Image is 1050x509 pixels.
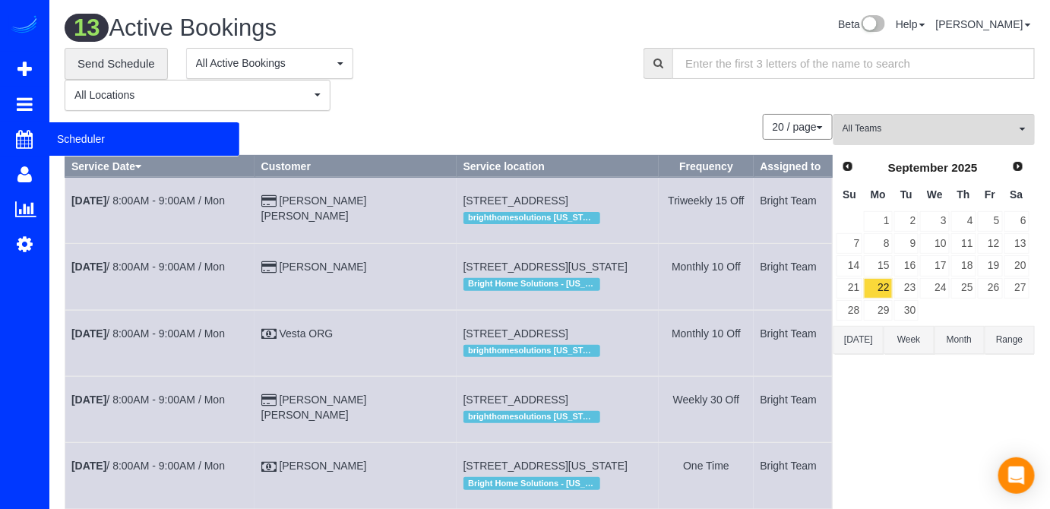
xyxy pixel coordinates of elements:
[985,188,995,201] span: Friday
[71,327,225,340] a: [DATE]/ 8:00AM - 9:00AM / Mon
[864,300,892,321] a: 29
[457,177,659,243] td: Service location
[65,177,255,243] td: Schedule date
[65,244,255,310] td: Schedule date
[833,114,1035,145] button: All Teams
[951,233,976,254] a: 11
[951,255,976,276] a: 18
[463,212,600,224] span: brighthomesolutions [US_STATE]
[463,460,628,472] span: [STREET_ADDRESS][US_STATE]
[261,462,277,473] i: Check Payment
[894,255,919,276] a: 16
[833,326,884,354] button: [DATE]
[261,194,367,222] a: [PERSON_NAME] [PERSON_NAME]
[864,233,892,254] a: 8
[65,155,255,177] th: Service Date
[998,457,1035,494] div: Open Intercom Messenger
[71,327,106,340] b: [DATE]
[659,376,754,442] td: Frequency
[842,160,854,172] span: Prev
[463,341,653,361] div: Location
[280,261,367,273] a: [PERSON_NAME]
[927,188,943,201] span: Wednesday
[754,244,832,310] td: Assigned to
[463,345,600,357] span: brighthomesolutions [US_STATE]
[920,255,949,276] a: 17
[864,278,892,299] a: 22
[65,80,330,111] button: All Locations
[463,274,653,294] div: Location
[894,211,919,232] a: 2
[463,407,653,427] div: Location
[659,244,754,310] td: Frequency
[754,177,832,243] td: Assigned to
[1004,211,1029,232] a: 6
[463,261,628,273] span: [STREET_ADDRESS][US_STATE]
[1012,160,1024,172] span: Next
[71,394,225,406] a: [DATE]/ 8:00AM - 9:00AM / Mon
[1010,188,1023,201] span: Saturday
[261,196,277,207] i: Credit Card Payment
[837,156,859,178] a: Prev
[659,155,754,177] th: Frequency
[457,443,659,509] td: Service location
[457,376,659,442] td: Service location
[957,188,970,201] span: Thursday
[255,310,457,376] td: Customer
[672,48,1035,79] input: Enter the first 3 letters of the name to search
[985,326,1035,354] button: Range
[864,211,892,232] a: 1
[837,233,862,254] a: 7
[261,394,367,421] a: [PERSON_NAME] [PERSON_NAME]
[71,460,225,472] a: [DATE]/ 8:00AM - 9:00AM / Mon
[1004,255,1029,276] a: 20
[894,300,919,321] a: 30
[71,394,106,406] b: [DATE]
[837,278,862,299] a: 21
[261,395,277,406] i: Credit Card Payment
[463,327,568,340] span: [STREET_ADDRESS]
[463,411,600,423] span: brighthomesolutions [US_STATE]
[951,278,976,299] a: 25
[71,194,225,207] a: [DATE]/ 8:00AM - 9:00AM / Mon
[1007,156,1029,178] a: Next
[978,255,1003,276] a: 19
[280,460,367,472] a: [PERSON_NAME]
[65,376,255,442] td: Schedule date
[261,329,277,340] i: Check Payment
[860,15,885,35] img: New interface
[884,326,934,354] button: Week
[463,208,653,228] div: Location
[978,211,1003,232] a: 5
[71,261,106,273] b: [DATE]
[754,310,832,376] td: Assigned to
[463,194,568,207] span: [STREET_ADDRESS]
[255,177,457,243] td: Customer
[65,14,109,42] span: 13
[49,122,239,156] span: Scheduler
[9,15,40,36] img: Automaid Logo
[65,48,168,80] a: Send Schedule
[196,55,334,71] span: All Active Bookings
[65,15,539,41] h1: Active Bookings
[920,211,949,232] a: 3
[951,211,976,232] a: 4
[457,155,659,177] th: Service location
[463,394,568,406] span: [STREET_ADDRESS]
[978,278,1003,299] a: 26
[920,278,949,299] a: 24
[186,48,353,79] button: All Active Bookings
[65,310,255,376] td: Schedule date
[71,460,106,472] b: [DATE]
[894,278,919,299] a: 23
[457,310,659,376] td: Service location
[1004,233,1029,254] a: 13
[659,310,754,376] td: Frequency
[894,233,919,254] a: 9
[659,443,754,509] td: Frequency
[900,188,912,201] span: Tuesday
[280,327,334,340] a: Vesta ORG
[1004,278,1029,299] a: 27
[463,473,653,493] div: Location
